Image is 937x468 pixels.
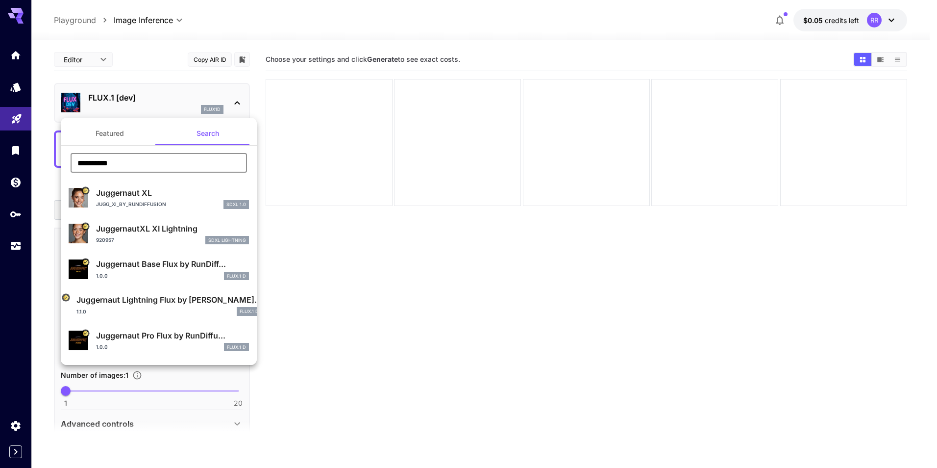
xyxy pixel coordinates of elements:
p: Juggernaut Lightning Flux by [PERSON_NAME]... [76,294,262,306]
div: Certified Model – Vetted for best performance and includes a commercial license.JuggernautXL XI L... [69,219,249,249]
button: Search [159,122,257,145]
div: Certified Model – Vetted for best performance and includes a commercial license.Juggernaut Pro Fl... [69,326,249,356]
p: 920957 [96,236,114,244]
p: SDXL 1.0 [226,201,246,208]
p: Juggernaut Base Flux by RunDiff... [96,258,249,270]
div: Certified Model – Vetted for best performance and includes a commercial license.Juggernaut XLJugg... [69,183,249,213]
button: Certified Model – Vetted for best performance and includes a commercial license. [81,222,89,230]
p: 1.1.0 [76,308,86,315]
button: Featured [61,122,159,145]
button: Certified Model – Vetted for best performance and includes a commercial license. [81,187,89,195]
div: Certified Model – Vetted for best performance and includes a commercial license.Juggernaut Lightn... [69,290,249,320]
button: Certified Model – Vetted for best performance and includes a commercial license. [81,329,89,337]
p: FLUX.1 D [227,344,246,351]
div: Certified Model – Vetted for best performance and includes a commercial license.Juggernaut Base F... [69,254,249,284]
p: FLUX.1 D [227,273,246,280]
p: Juggernaut Pro Flux by RunDiffu... [96,330,249,341]
p: Juggernaut XL [96,187,249,199]
p: FLUX.1 D [240,308,259,315]
p: Jugg_XI_by_RunDiffusion [96,201,166,208]
button: Certified Model – Vetted for best performance and includes a commercial license. [81,258,89,266]
p: SDXL Lightning [208,237,246,244]
p: 1.0.0 [96,272,108,280]
p: 1.0.0 [96,343,108,351]
p: JuggernautXL XI Lightning [96,223,249,234]
button: Certified Model – Vetted for best performance and includes a commercial license. [62,294,70,302]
